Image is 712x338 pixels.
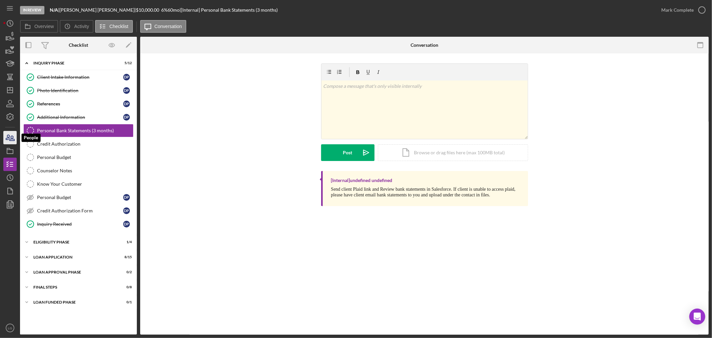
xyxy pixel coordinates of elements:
[23,111,134,124] a: Additional InformationDP
[109,24,129,29] label: Checklist
[331,187,516,197] span: Send client Plaid link and Review bank statements in Salesforce. If client is unable to access pl...
[37,88,123,93] div: Photo Identification
[50,7,59,13] div: |
[69,42,88,48] div: Checklist
[120,300,132,304] div: 0 / 1
[60,20,93,33] button: Activity
[37,208,123,213] div: Credit Authorization Form
[411,42,438,48] div: Conversation
[23,151,134,164] a: Personal Budget
[120,255,132,259] div: 8 / 15
[33,300,115,304] div: Loan Funded Phase
[23,191,134,204] a: Personal BudgetDP
[37,141,133,147] div: Credit Authorization
[34,24,54,29] label: Overview
[50,7,58,13] b: N/A
[331,178,393,183] div: [Internal] undefined undefined
[20,20,58,33] button: Overview
[95,20,133,33] button: Checklist
[37,181,133,187] div: Know Your Customer
[23,124,134,137] a: Personal Bank Statements (3 months)
[23,97,134,111] a: ReferencesDP
[123,87,130,94] div: D P
[180,7,278,13] div: | [Internal] Personal Bank Statements (3 months)
[37,155,133,160] div: Personal Budget
[343,144,352,161] div: Post
[689,309,705,325] div: Open Intercom Messenger
[120,285,132,289] div: 0 / 8
[20,6,44,14] div: In Review
[33,255,115,259] div: Loan Application
[37,101,123,107] div: References
[33,61,115,65] div: Inquiry Phase
[661,3,694,17] div: Mark Complete
[23,137,134,151] a: Credit Authorization
[8,326,12,330] text: LG
[123,114,130,121] div: D P
[123,194,130,201] div: D P
[37,168,133,173] div: Counselor Notes
[23,217,134,231] a: Inquiry ReceivedDP
[321,144,375,161] button: Post
[168,7,180,13] div: 60 mo
[155,24,182,29] label: Conversation
[37,221,123,227] div: Inquiry Received
[161,7,168,13] div: 6 %
[33,285,115,289] div: FINAL STEPS
[3,321,17,335] button: LG
[120,61,132,65] div: 5 / 12
[74,24,89,29] label: Activity
[37,115,123,120] div: Additional Information
[123,101,130,107] div: D P
[123,74,130,80] div: D P
[23,84,134,97] a: Photo IdentificationDP
[655,3,709,17] button: Mark Complete
[37,74,123,80] div: Client Intake Information
[123,221,130,227] div: D P
[23,70,134,84] a: Client Intake InformationDP
[23,164,134,177] a: Counselor Notes
[33,240,115,244] div: Eligibility Phase
[37,195,123,200] div: Personal Budget
[59,7,136,13] div: [PERSON_NAME] [PERSON_NAME] |
[33,270,115,274] div: Loan Approval Phase
[136,7,161,13] div: $10,000.00
[23,204,134,217] a: Credit Authorization FormDP
[120,240,132,244] div: 1 / 4
[37,128,133,133] div: Personal Bank Statements (3 months)
[23,177,134,191] a: Know Your Customer
[120,270,132,274] div: 0 / 2
[140,20,187,33] button: Conversation
[123,207,130,214] div: D P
